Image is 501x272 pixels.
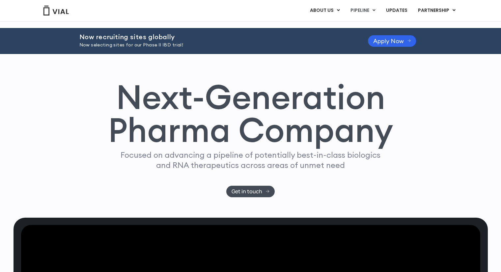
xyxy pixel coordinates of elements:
[345,5,380,16] a: PIPELINEMenu Toggle
[79,41,351,49] p: Now selecting sites for our Phase II IBD trial!
[368,35,416,47] a: Apply Now
[226,186,275,197] a: Get in touch
[79,33,351,41] h2: Now recruiting sites globally
[413,5,461,16] a: PARTNERSHIPMenu Toggle
[373,39,404,43] span: Apply Now
[43,6,69,15] img: Vial Logo
[232,189,262,194] span: Get in touch
[381,5,412,16] a: UPDATES
[108,80,393,147] h1: Next-Generation Pharma Company
[118,150,383,170] p: Focused on advancing a pipeline of potentially best-in-class biologics and RNA therapeutics acros...
[305,5,345,16] a: ABOUT USMenu Toggle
